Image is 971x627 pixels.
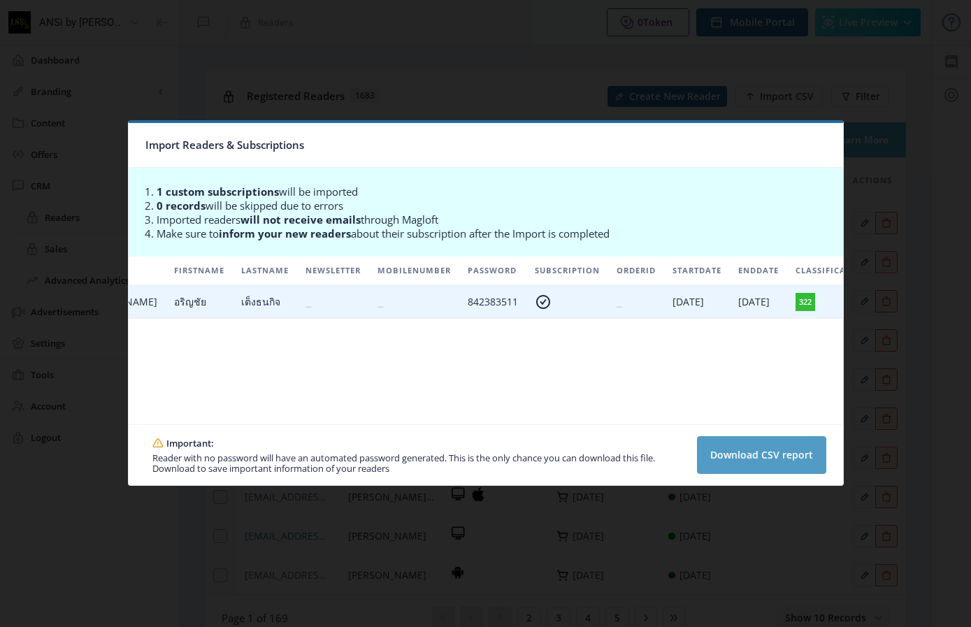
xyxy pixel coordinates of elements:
th: classifications [787,257,882,285]
b: will not receive emails [240,212,361,226]
span: 322 [796,293,815,311]
span: เต็งธนกิจ [241,295,280,308]
span: [DATE] [738,295,770,308]
li: will be imported [157,185,836,199]
b: inform your new readers [219,226,351,240]
div: Important: [166,436,214,450]
button: Download CSV report [697,436,826,474]
th: endDate [730,257,787,285]
th: firstname [166,257,233,285]
th: mobileNumber [369,257,459,285]
th: subscription [526,257,608,285]
nb-card-header: Import Readers & Subscriptions [129,123,843,168]
span: [DATE] [672,295,704,308]
b: 1 custom subscriptions [157,185,279,199]
th: newsletter [297,257,369,285]
p: Reader with no password will have an automated password generated. This is the only chance you ca... [152,453,690,474]
span: ⎯ [377,295,383,308]
span: อริญชัย [174,295,206,308]
th: lastname [233,257,297,285]
th: orderId [608,257,664,285]
li: will be skipped due to errors [157,199,836,212]
span: ⎯ [305,295,311,308]
li: Make sure to about their subscription after the Import is completed [157,226,836,240]
th: startDate [664,257,730,285]
li: Imported readers through Magloft [157,212,836,226]
span: ⎯ [617,295,622,308]
th: password [459,257,526,285]
b: 0 records [157,199,206,212]
span: 842383511 [468,295,518,308]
